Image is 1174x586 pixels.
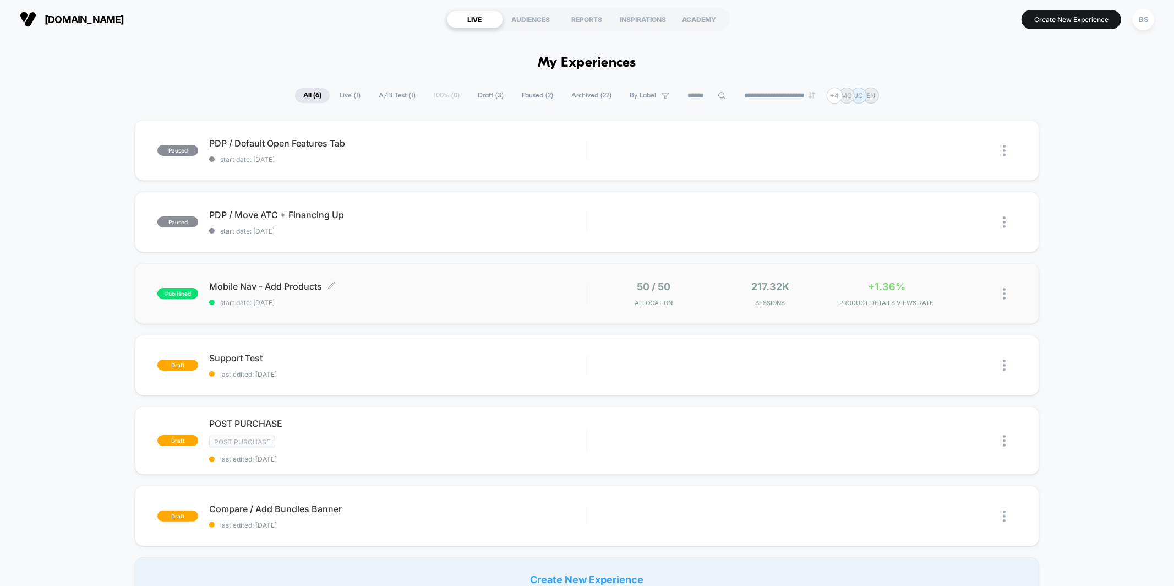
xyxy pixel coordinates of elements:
[370,88,424,103] span: A/B Test ( 1 )
[1133,9,1154,30] div: BS
[514,88,561,103] span: Paused ( 2 )
[635,299,673,307] span: Allocation
[331,88,369,103] span: Live ( 1 )
[868,281,905,292] span: +1.36%
[157,511,198,522] span: draft
[209,521,586,529] span: last edited: [DATE]
[295,88,330,103] span: All ( 6 )
[559,10,615,28] div: REPORTS
[209,436,275,448] span: Post Purchase
[809,92,815,99] img: end
[209,227,586,235] span: start date: [DATE]
[1003,511,1006,522] img: close
[637,281,671,292] span: 50 / 50
[671,10,728,28] div: ACADEMY
[20,11,36,28] img: Visually logo
[842,91,853,100] p: MG
[563,88,620,103] span: Archived ( 22 )
[630,91,656,100] span: By Label
[209,352,586,363] span: Support Test
[209,299,586,307] span: start date: [DATE]
[1003,360,1006,371] img: close
[209,281,586,292] span: Mobile Nav - Add Products
[867,91,876,100] p: EN
[157,435,198,446] span: draft
[469,88,512,103] span: Draft ( 3 )
[827,88,843,104] div: + 4
[157,216,198,227] span: paused
[447,10,503,28] div: LIVE
[209,155,586,164] span: start date: [DATE]
[209,138,586,149] span: PDP / Default Open Features Tab
[1022,10,1121,29] button: Create New Experience
[209,418,586,429] span: POST PURCHASE
[503,10,559,28] div: AUDIENCES
[45,14,124,25] span: [DOMAIN_NAME]
[209,370,586,378] span: last edited: [DATE]
[1129,8,1157,31] button: BS
[538,55,636,71] h1: My Experiences
[615,10,671,28] div: INSPIRATIONS
[209,455,586,463] span: last edited: [DATE]
[157,360,198,371] span: draft
[157,288,198,299] span: published
[209,209,586,220] span: PDP / Move ATC + Financing Up
[17,10,128,28] button: [DOMAIN_NAME]
[1003,216,1006,228] img: close
[715,299,826,307] span: Sessions
[751,281,789,292] span: 217.32k
[157,145,198,156] span: paused
[1003,435,1006,447] img: close
[1003,145,1006,156] img: close
[831,299,942,307] span: PRODUCT DETAILS VIEWS RATE
[1003,288,1006,300] img: close
[855,91,864,100] p: JC
[209,503,586,514] span: Compare / Add Bundles Banner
